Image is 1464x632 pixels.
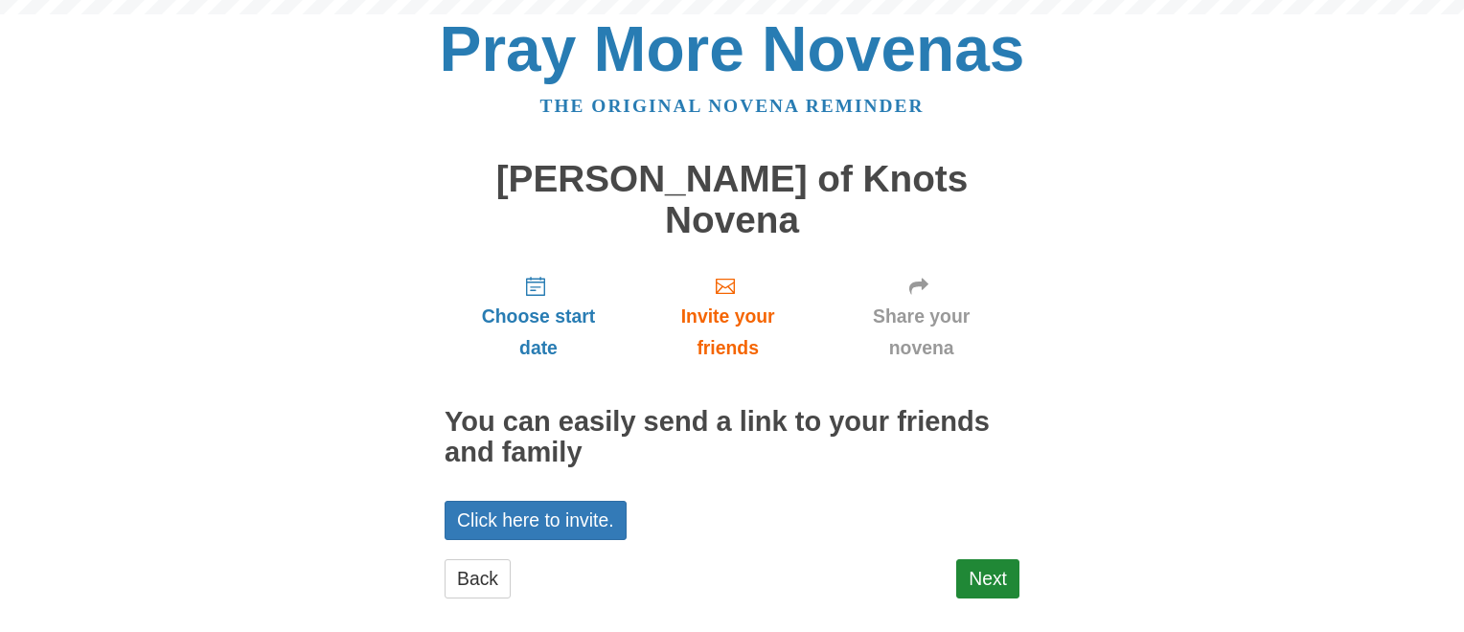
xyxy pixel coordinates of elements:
a: Pray More Novenas [440,13,1025,84]
span: Invite your friends [652,301,804,364]
span: Choose start date [464,301,613,364]
a: Click here to invite. [445,501,627,540]
h2: You can easily send a link to your friends and family [445,407,1019,468]
a: Invite your friends [632,260,823,373]
a: Back [445,559,511,598]
a: Next [956,559,1019,598]
span: Share your novena [842,301,1000,364]
h1: [PERSON_NAME] of Knots Novena [445,159,1019,240]
a: Choose start date [445,260,632,373]
a: Share your novena [823,260,1019,373]
a: The original novena reminder [540,96,925,116]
